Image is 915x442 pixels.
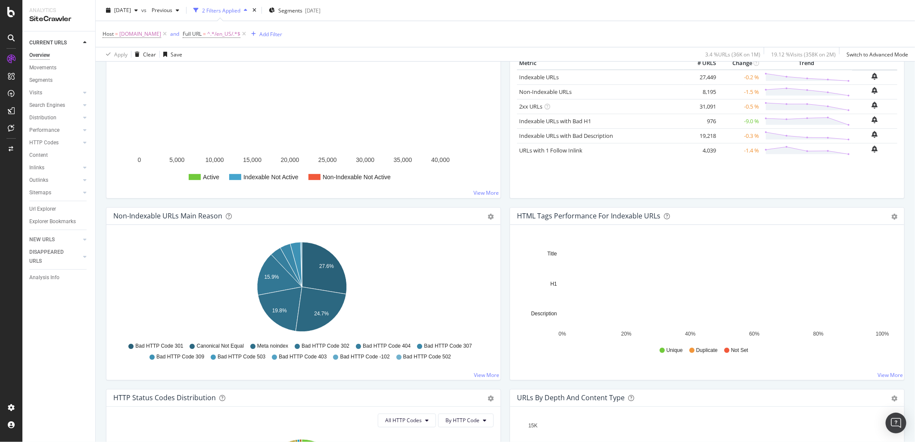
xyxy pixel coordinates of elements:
text: 30,000 [356,156,374,163]
div: Distribution [29,113,56,122]
td: -1.5 % [718,84,761,99]
span: = [203,30,206,37]
span: Duplicate [696,347,718,354]
div: A chart. [113,239,490,339]
td: 19,218 [684,128,718,143]
span: Bad HTTP Code -102 [340,353,390,361]
a: Indexable URLs with Bad H1 [519,117,591,125]
div: gear [891,395,897,402]
th: Change [718,57,761,70]
div: Open Intercom Messenger [886,413,906,433]
div: Add Filter [259,30,282,37]
span: = [115,30,118,37]
a: Visits [29,88,81,97]
a: Overview [29,51,89,60]
div: bell-plus [872,102,878,109]
text: 20% [621,331,632,337]
a: Movements [29,63,89,72]
div: Non-Indexable URLs Main Reason [113,212,222,220]
span: Bad HTTP Code 302 [302,342,349,350]
text: 40% [685,331,696,337]
td: 4,039 [684,143,718,158]
button: and [170,30,179,38]
div: Save [171,50,182,58]
a: NEW URLS [29,235,81,244]
a: Indexable URLs [519,73,559,81]
div: Analytics [29,7,88,14]
a: Explorer Bookmarks [29,217,89,226]
span: Bad HTTP Code 307 [424,342,472,350]
div: [DATE] [305,6,321,14]
text: 10,000 [205,156,224,163]
button: 2 Filters Applied [190,3,251,17]
span: Full URL [183,30,202,37]
a: View More [474,371,499,379]
div: 2 Filters Applied [202,6,240,14]
text: 0% [559,331,566,337]
button: All HTTP Codes [378,414,436,427]
text: 25,000 [318,156,337,163]
div: 3.4 % URLs ( 36K on 1M ) [705,50,760,58]
button: By HTTP Code [438,414,494,427]
td: -9.0 % [718,114,761,128]
text: 15,000 [243,156,261,163]
td: 27,449 [684,70,718,85]
div: Clear [143,50,156,58]
div: 19.12 % Visits ( 358K on 2M ) [771,50,836,58]
text: 27.6% [319,263,334,269]
a: Distribution [29,113,81,122]
div: Analysis Info [29,273,59,282]
span: Unique [666,347,683,354]
div: Inlinks [29,163,44,172]
div: Content [29,151,48,160]
div: Visits [29,88,42,97]
div: Outlinks [29,176,48,185]
div: Search Engines [29,101,65,110]
div: HTTP Status Codes Distribution [113,393,216,402]
span: Meta noindex [257,342,288,350]
text: 35,000 [394,156,412,163]
div: bell-plus [872,146,878,153]
div: NEW URLS [29,235,55,244]
span: By HTTP Code [445,417,479,424]
a: View More [878,371,903,379]
a: Content [29,151,89,160]
div: Switch to Advanced Mode [847,50,908,58]
td: -1.4 % [718,143,761,158]
a: URLs with 1 Follow Inlink [519,146,582,154]
div: gear [488,395,494,402]
text: Indexable Not Active [243,174,299,181]
text: 100% [876,331,889,337]
text: 19.8% [272,308,287,314]
text: 60% [749,331,759,337]
div: gear [488,214,494,220]
a: Analysis Info [29,273,89,282]
div: HTTP Codes [29,138,59,147]
button: Segments[DATE] [265,3,324,17]
div: DISAPPEARED URLS [29,248,73,266]
span: Segments [278,6,302,14]
a: HTTP Codes [29,138,81,147]
text: 15K [529,423,538,429]
span: Bad HTTP Code 301 [135,342,183,350]
button: Switch to Advanced Mode [843,47,908,61]
text: 80% [813,331,824,337]
text: H1 [551,281,557,287]
div: SiteCrawler [29,14,88,24]
span: Bad HTTP Code 309 [156,353,204,361]
span: Not Set [731,347,748,354]
a: View More [473,189,499,196]
td: -0.3 % [718,128,761,143]
td: 31,091 [684,99,718,114]
div: Url Explorer [29,205,56,214]
td: 8,195 [684,84,718,99]
div: URLs by Depth and Content Type [517,393,625,402]
a: Segments [29,76,89,85]
text: Non-Indexable Not Active [323,174,391,181]
a: Search Engines [29,101,81,110]
button: Apply [103,47,128,61]
a: Outlinks [29,176,81,185]
a: Indexable URLs with Bad Description [519,132,613,140]
text: 24.7% [314,311,329,317]
th: Metric [517,57,684,70]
